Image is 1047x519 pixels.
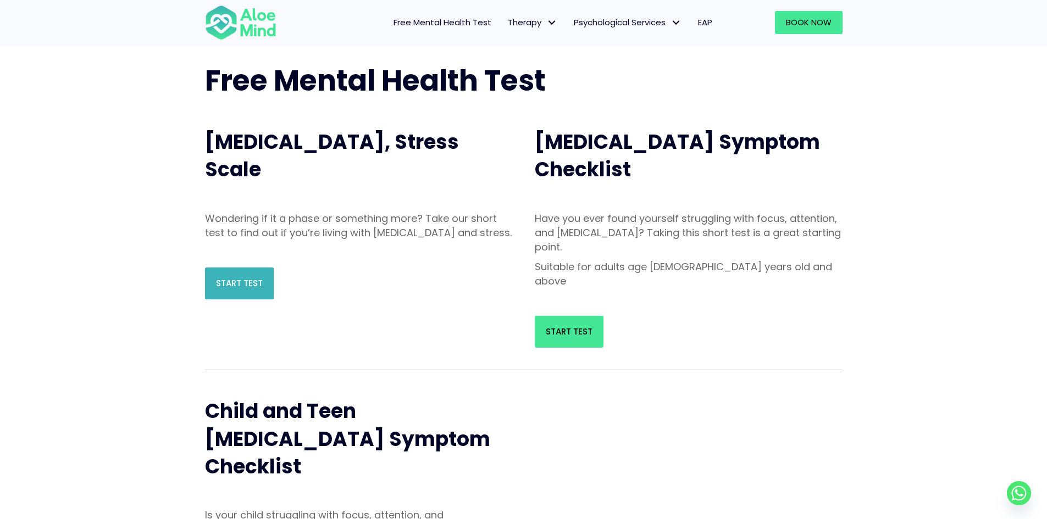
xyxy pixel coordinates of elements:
a: Psychological ServicesPsychological Services: submenu [566,11,690,34]
p: Have you ever found yourself struggling with focus, attention, and [MEDICAL_DATA]? Taking this sh... [535,211,843,254]
span: EAP [698,16,712,28]
a: Start Test [205,267,274,299]
a: Free Mental Health Test [385,11,500,34]
span: [MEDICAL_DATA], Stress Scale [205,128,459,183]
span: Book Now [786,16,832,28]
span: Start Test [546,326,592,337]
img: Aloe mind Logo [205,4,276,41]
a: Book Now [775,11,843,34]
span: [MEDICAL_DATA] Symptom Checklist [535,128,820,183]
span: Therapy [508,16,557,28]
a: EAP [690,11,721,34]
span: Free Mental Health Test [394,16,491,28]
a: Start Test [535,316,603,348]
span: Start Test [216,277,263,289]
p: Wondering if it a phase or something more? Take our short test to find out if you’re living with ... [205,211,513,240]
span: Psychological Services: submenu [668,15,684,31]
span: Psychological Services [574,16,682,28]
p: Suitable for adults age [DEMOGRAPHIC_DATA] years old and above [535,260,843,288]
span: Child and Teen [MEDICAL_DATA] Symptom Checklist [205,397,490,481]
nav: Menu [291,11,721,34]
a: TherapyTherapy: submenu [500,11,566,34]
a: Whatsapp [1007,481,1031,505]
span: Free Mental Health Test [205,60,546,101]
span: Therapy: submenu [544,15,560,31]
